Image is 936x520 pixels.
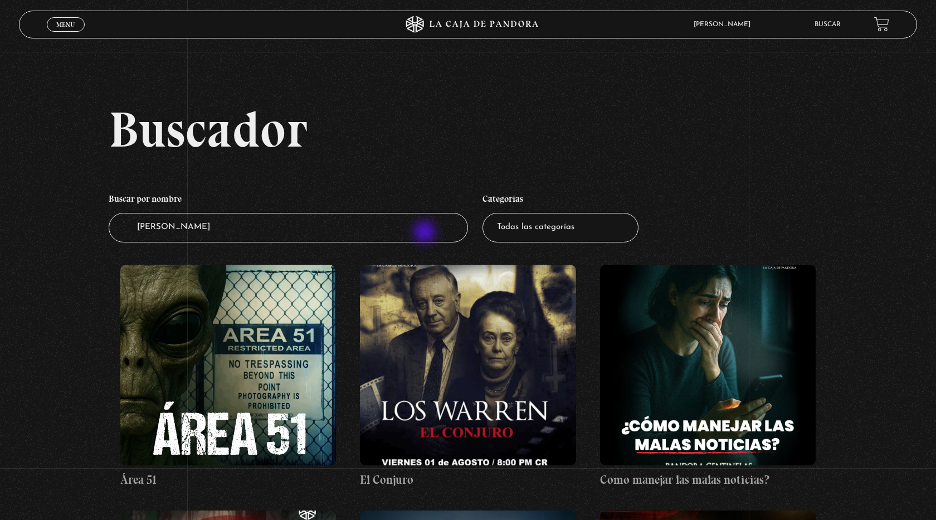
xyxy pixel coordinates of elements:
a: Área 51 [120,265,336,489]
h2: Buscador [109,104,918,154]
span: [PERSON_NAME] [688,21,762,28]
h4: Área 51 [120,471,336,489]
span: Menu [56,21,75,28]
a: Como manejar las malas noticias? [600,265,816,489]
a: View your shopping cart [874,17,889,32]
span: Cerrar [53,30,79,38]
a: Buscar [815,21,841,28]
h4: Buscar por nombre [109,188,468,213]
h4: El Conjuro [360,471,576,489]
h4: Categorías [482,188,638,213]
h4: Como manejar las malas noticias? [600,471,816,489]
a: El Conjuro [360,265,576,489]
